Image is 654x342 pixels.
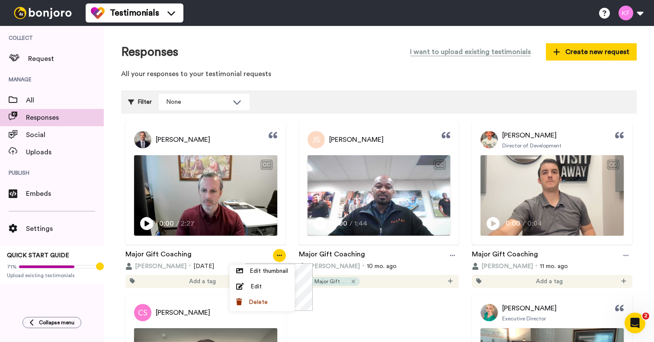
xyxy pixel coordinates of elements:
img: Video Thumbnail [481,155,624,236]
span: 71% [7,263,17,270]
span: All [26,95,104,105]
span: Add a tag [536,277,563,286]
span: Edit thumbnail [250,267,288,275]
div: Tooltip anchor [96,262,104,270]
span: 0:00 [333,218,348,229]
span: Director of Development [502,142,561,149]
span: 0:00 [506,218,521,229]
span: [PERSON_NAME] [156,307,210,318]
img: Profile Picture [134,131,151,148]
span: / [523,218,526,229]
span: Major Gift Coaching [314,278,349,285]
a: Major Gift Coaching [472,249,538,262]
span: [PERSON_NAME] [502,130,557,141]
button: Collapse menu [22,317,81,328]
img: tm-color.svg [91,6,105,20]
span: Responses [26,112,104,123]
div: CC [434,160,445,169]
span: [PERSON_NAME] [308,262,360,271]
span: Social [26,130,104,140]
span: [PERSON_NAME] [502,303,557,313]
div: CC [261,160,272,169]
button: Create new request [546,43,637,61]
img: bj-logo-header-white.svg [10,7,75,19]
img: Video Thumbnail [134,155,277,236]
span: [PERSON_NAME] [135,262,186,271]
div: 11 mo. ago [472,262,632,271]
span: / [176,218,179,229]
span: Create new request [553,47,629,57]
iframe: Intercom live chat [625,313,645,333]
span: Edit [250,282,262,291]
span: Embeds [26,189,104,199]
button: [PERSON_NAME] [299,262,360,271]
span: / [349,218,353,229]
span: 2 [642,313,649,320]
img: Video Thumbnail [308,155,451,236]
span: 1:44 [354,218,369,229]
span: QUICK START GUIDE [7,253,69,259]
a: Major Gift Coaching [299,249,365,262]
span: [PERSON_NAME] [481,262,533,271]
span: 2:27 [181,218,196,229]
span: Request [28,54,104,64]
span: Upload existing testimonials [7,272,97,279]
img: Profile Picture [134,304,151,321]
span: Settings [26,224,104,234]
div: 10 mo. ago [299,262,459,271]
span: Executive Director [502,315,546,322]
div: [DATE] [125,262,286,271]
span: Add a tag [189,277,216,286]
p: All your responses to your testimonial requests [121,69,637,79]
button: [PERSON_NAME] [125,262,186,271]
span: Delete [249,298,268,307]
a: Major Gift Coaching [125,249,192,262]
img: Profile Picture [481,131,498,148]
span: Testimonials [110,7,159,19]
div: Filter [128,94,152,110]
span: [PERSON_NAME] [329,134,384,145]
img: Profile Picture [481,304,498,321]
div: None [166,98,228,106]
span: [PERSON_NAME] [156,134,210,145]
button: I want to upload existing testimonials [404,43,537,61]
span: Uploads [26,147,104,157]
span: Collapse menu [39,319,74,326]
button: [PERSON_NAME] [472,262,533,271]
span: 0:00 [159,218,174,229]
h1: Responses [121,45,178,59]
span: 0:04 [527,218,542,229]
img: Profile Picture [308,131,325,148]
div: CC [608,160,619,169]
